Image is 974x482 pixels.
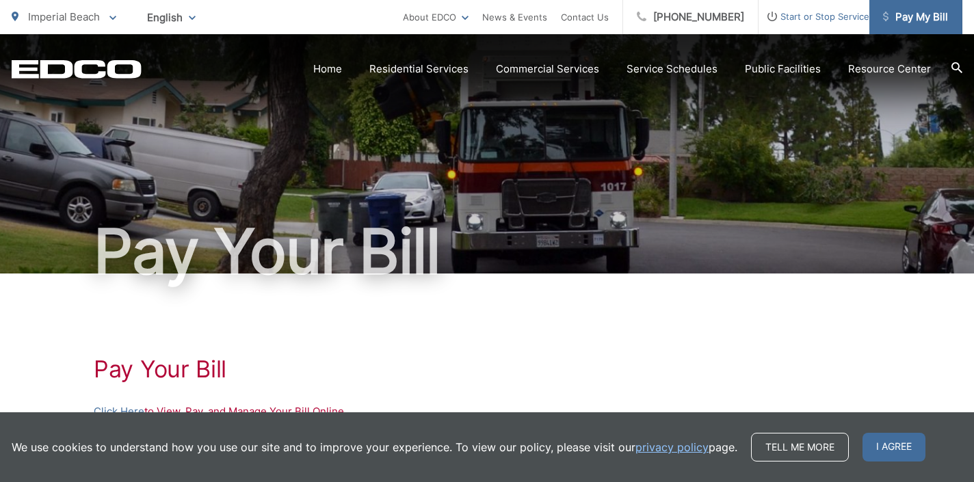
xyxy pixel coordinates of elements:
[313,61,342,77] a: Home
[94,403,144,420] a: Click Here
[496,61,599,77] a: Commercial Services
[12,59,142,79] a: EDCD logo. Return to the homepage.
[863,433,925,461] span: I agree
[745,61,821,77] a: Public Facilities
[403,9,469,25] a: About EDCO
[94,356,880,383] h1: Pay Your Bill
[627,61,718,77] a: Service Schedules
[28,10,100,23] span: Imperial Beach
[848,61,931,77] a: Resource Center
[482,9,547,25] a: News & Events
[635,439,709,455] a: privacy policy
[751,433,849,461] a: Tell me more
[12,217,962,286] h1: Pay Your Bill
[94,403,880,420] p: to View, Pay, and Manage Your Bill Online
[883,9,948,25] span: Pay My Bill
[137,5,206,29] span: English
[369,61,469,77] a: Residential Services
[12,439,737,455] p: We use cookies to understand how you use our site and to improve your experience. To view our pol...
[561,9,609,25] a: Contact Us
